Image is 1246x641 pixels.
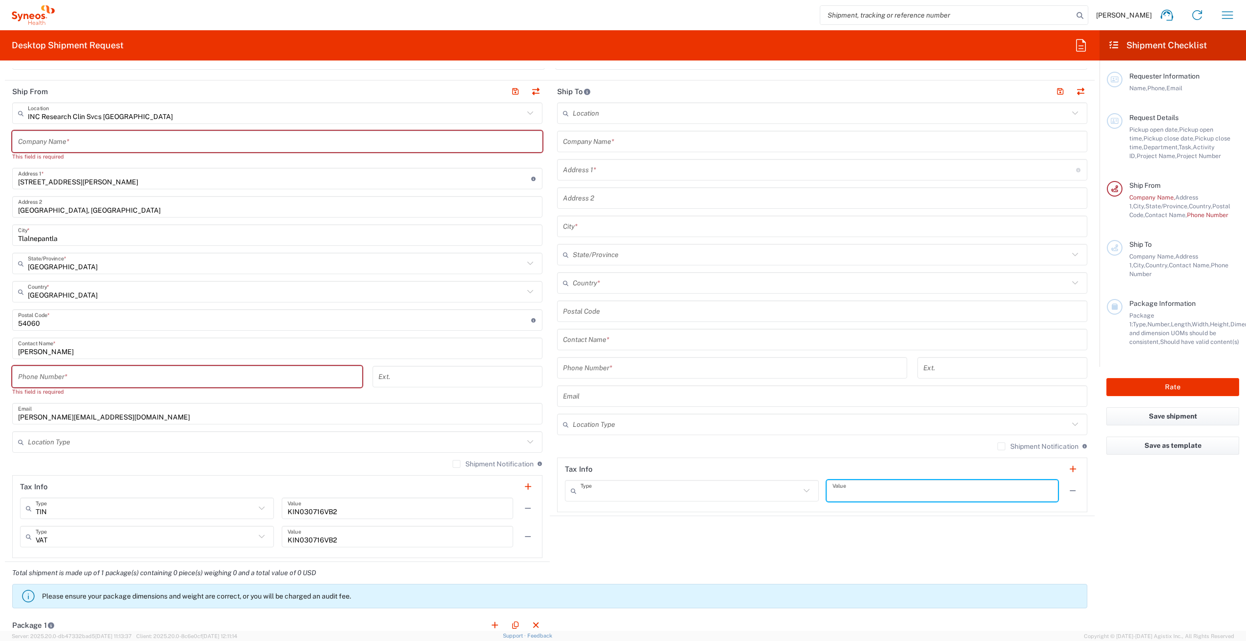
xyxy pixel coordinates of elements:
span: Requester Information [1129,72,1200,80]
span: Pickup open date, [1129,126,1179,133]
span: Pickup close date, [1143,135,1195,142]
span: City, [1133,202,1145,210]
span: Request Details [1129,114,1179,121]
span: Project Name, [1137,152,1177,160]
a: Support [503,633,527,639]
h2: Tax Info [565,464,593,474]
button: Save as template [1106,437,1239,455]
span: Server: 2025.20.0-db47332bad5 [12,633,132,639]
span: State/Province, [1145,202,1189,210]
div: This field is required [12,387,362,396]
span: [DATE] 12:11:14 [202,633,237,639]
span: Company Name, [1129,194,1175,201]
h2: Package 1 [12,621,55,630]
span: Phone, [1147,84,1166,92]
h2: Desktop Shipment Request [12,40,124,51]
span: Width, [1192,320,1210,328]
h2: Ship From [12,87,48,97]
span: [PERSON_NAME] [1096,11,1152,20]
h2: Tax Info [20,482,48,492]
span: Name, [1129,84,1147,92]
span: Client: 2025.20.0-8c6e0cf [136,633,237,639]
span: Ship To [1129,240,1152,248]
span: Company Name, [1129,253,1175,260]
span: Package 1: [1129,312,1154,328]
span: Ship From [1129,181,1161,189]
span: Country, [1145,261,1169,269]
h2: Ship To [557,87,591,97]
em: Total shipment is made up of 1 package(s) containing 0 piece(s) weighing 0 and a total value of 0... [5,569,323,577]
span: Phone Number [1187,211,1228,219]
label: Shipment Notification [453,460,534,468]
span: Height, [1210,320,1230,328]
a: Feedback [527,633,552,639]
span: Should have valid content(s) [1160,338,1239,345]
span: Project Number [1177,152,1221,160]
span: Length, [1171,320,1192,328]
span: Contact Name, [1169,261,1211,269]
span: Country, [1189,202,1212,210]
input: Shipment, tracking or reference number [820,6,1073,24]
div: This field is required [12,152,542,161]
span: Package Information [1129,300,1196,307]
span: Email [1166,84,1183,92]
label: Shipment Notification [997,442,1079,450]
span: Number, [1147,320,1171,328]
span: Type, [1133,320,1147,328]
button: Save shipment [1106,407,1239,425]
span: Copyright © [DATE]-[DATE] Agistix Inc., All Rights Reserved [1084,632,1234,641]
h2: Shipment Checklist [1108,40,1207,51]
button: Rate [1106,378,1239,396]
span: Task, [1179,143,1193,151]
span: Department, [1143,143,1179,151]
span: City, [1133,261,1145,269]
p: Please ensure your package dimensions and weight are correct, or you will be charged an audit fee. [42,592,1083,601]
span: Contact Name, [1145,211,1187,219]
span: [DATE] 11:13:37 [95,633,132,639]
